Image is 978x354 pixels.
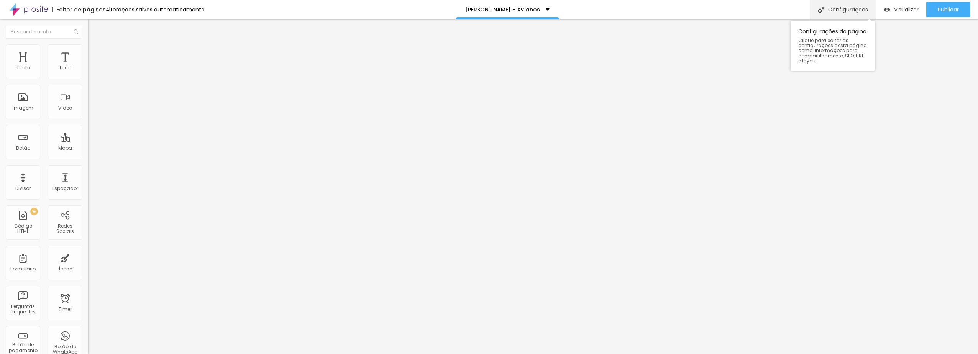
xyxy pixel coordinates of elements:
div: Perguntas frequentes [8,304,38,315]
div: Editor de páginas [52,7,106,12]
input: Buscar elemento [6,25,82,39]
span: Publicar [938,7,959,13]
span: Clique para editar as configurações desta página como: Informações para compartilhamento, SEO, UR... [798,38,867,63]
img: Icone [818,7,824,13]
div: Texto [59,65,71,70]
div: Redes Sociais [50,223,80,234]
img: view-1.svg [884,7,890,13]
div: Imagem [13,105,33,111]
iframe: Editor [88,19,978,354]
div: Configurações da página [791,21,875,71]
div: Timer [59,306,72,312]
span: Visualizar [894,7,919,13]
div: Formulário [10,266,36,272]
img: Icone [74,29,78,34]
div: Espaçador [52,186,78,191]
div: Alterações salvas automaticamente [106,7,205,12]
div: Divisor [15,186,31,191]
div: Botão de pagamento [8,342,38,353]
button: Visualizar [876,2,926,17]
div: Vídeo [58,105,72,111]
div: Título [16,65,30,70]
div: Mapa [58,146,72,151]
div: Código HTML [8,223,38,234]
button: Publicar [926,2,970,17]
div: Ícone [59,266,72,272]
div: Botão [16,146,30,151]
p: [PERSON_NAME] - XV anos [465,7,540,12]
